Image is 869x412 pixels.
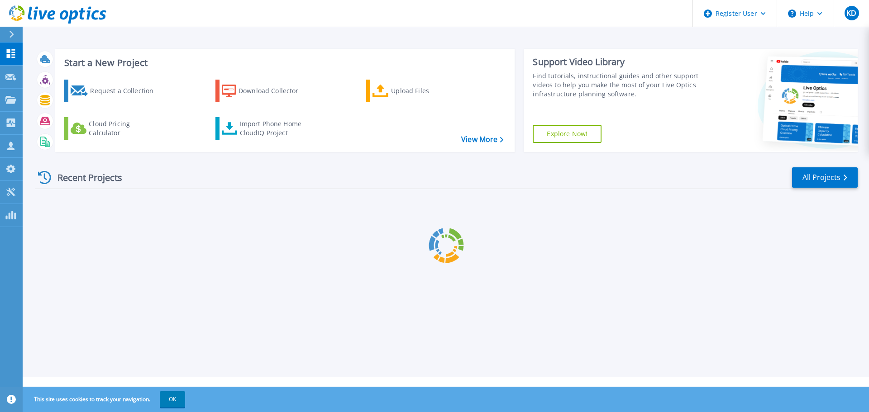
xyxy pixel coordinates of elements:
[792,167,858,188] a: All Projects
[240,119,310,137] div: Import Phone Home CloudIQ Project
[533,56,703,68] div: Support Video Library
[64,80,165,102] a: Request a Collection
[35,166,134,189] div: Recent Projects
[533,125,602,143] a: Explore Now!
[64,117,165,140] a: Cloud Pricing Calculator
[89,119,161,137] div: Cloud Pricing Calculator
[239,82,311,100] div: Download Collector
[215,80,316,102] a: Download Collector
[64,58,503,68] h3: Start a New Project
[461,135,503,144] a: View More
[25,391,185,407] span: This site uses cookies to track your navigation.
[391,82,463,100] div: Upload Files
[846,9,856,17] span: KD
[366,80,467,102] a: Upload Files
[90,82,162,100] div: Request a Collection
[533,71,703,99] div: Find tutorials, instructional guides and other support videos to help you make the most of your L...
[160,391,185,407] button: OK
